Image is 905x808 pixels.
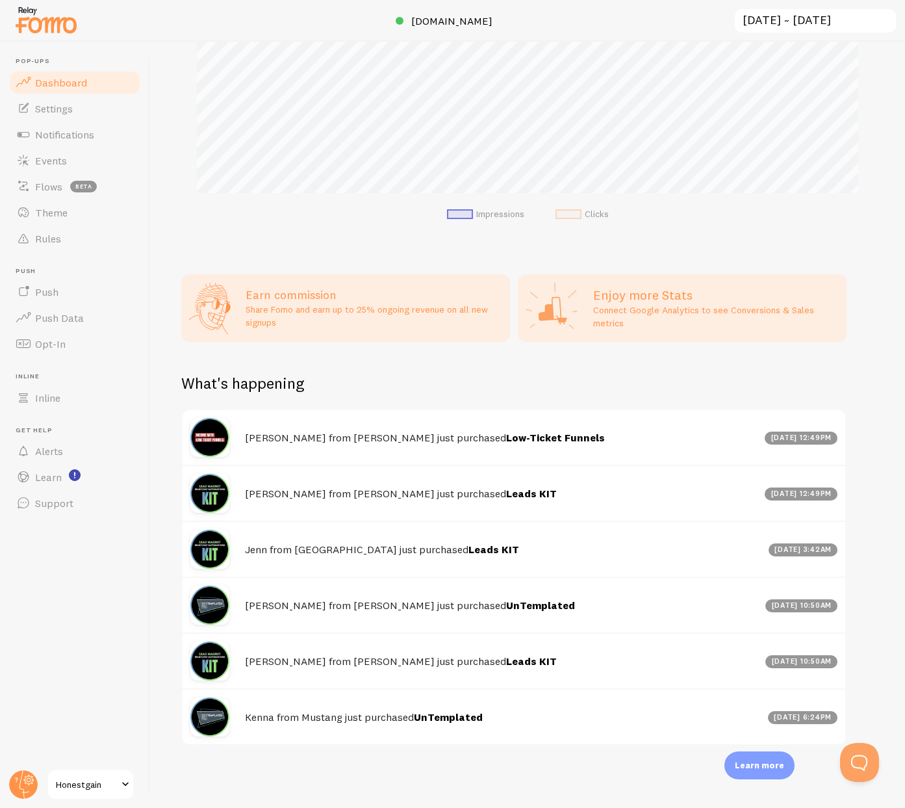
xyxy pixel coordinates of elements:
a: Enjoy more Stats Connect Google Analytics to see Conversions & Sales metrics [518,274,847,342]
div: [DATE] 3:42am [769,543,838,556]
a: Low-Ticket Funnels [506,431,605,444]
iframe: Help Scout Beacon - Open [840,743,879,782]
span: Learn [35,471,62,484]
span: Dashboard [35,76,87,89]
a: Leads KIT [468,543,519,556]
span: Pop-ups [16,57,142,66]
span: Push [35,285,58,298]
h4: Jenn from [GEOGRAPHIC_DATA] just purchased [245,543,761,556]
h2: What's happening [181,373,304,393]
span: Push [16,267,142,276]
li: Clicks [555,209,609,220]
a: Settings [8,96,142,122]
a: Events [8,148,142,174]
a: Opt-In [8,331,142,357]
span: Get Help [16,426,142,435]
li: Impressions [447,209,524,220]
a: Theme [8,200,142,226]
div: [DATE] 12:49pm [765,488,837,501]
span: Support [35,497,73,510]
span: Notifications [35,128,94,141]
a: Learn [8,464,142,490]
h4: [PERSON_NAME] from [PERSON_NAME] just purchased [245,655,758,668]
span: Events [35,154,67,167]
img: fomo-relay-logo-orange.svg [14,3,79,36]
svg: <p>Watch New Feature Tutorials!</p> [69,469,81,481]
a: UnTemplated [506,599,575,612]
a: Inline [8,385,142,411]
h3: Earn commission [246,287,502,302]
div: [DATE] 12:49pm [765,432,837,445]
p: Connect Google Analytics to see Conversions & Sales metrics [593,304,839,330]
span: Theme [35,206,68,219]
h4: [PERSON_NAME] from [PERSON_NAME] just purchased [245,599,758,612]
a: Honestgain [47,769,134,800]
a: Dashboard [8,70,142,96]
div: [DATE] 6:24pm [768,711,838,724]
a: Flows beta [8,174,142,200]
img: Google Analytics [526,282,578,334]
a: Leads KIT [506,487,557,500]
p: Share Fomo and earn up to 25% ongoing revenue on all new signups [246,303,502,329]
h4: [PERSON_NAME] from [PERSON_NAME] just purchased [245,487,757,501]
a: Support [8,490,142,516]
div: [DATE] 10:50am [765,599,837,612]
span: Honestgain [56,777,118,792]
span: beta [70,181,97,192]
p: Learn more [735,759,784,772]
h4: [PERSON_NAME] from [PERSON_NAME] just purchased [245,431,757,445]
a: Leads KIT [506,655,557,668]
a: Alerts [8,438,142,464]
span: Settings [35,102,73,115]
h2: Enjoy more Stats [593,287,839,304]
a: Rules [8,226,142,252]
span: Push Data [35,311,84,324]
a: Push [8,279,142,305]
span: Inline [16,372,142,381]
div: Learn more [724,751,795,779]
span: Inline [35,391,60,404]
span: Opt-In [35,337,66,350]
a: Push Data [8,305,142,331]
span: Flows [35,180,62,193]
a: UnTemplated [414,710,483,723]
div: [DATE] 10:50am [765,655,837,668]
a: Notifications [8,122,142,148]
span: Rules [35,232,61,245]
span: Alerts [35,445,63,458]
h4: Kenna from Mustang just purchased [245,710,760,724]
